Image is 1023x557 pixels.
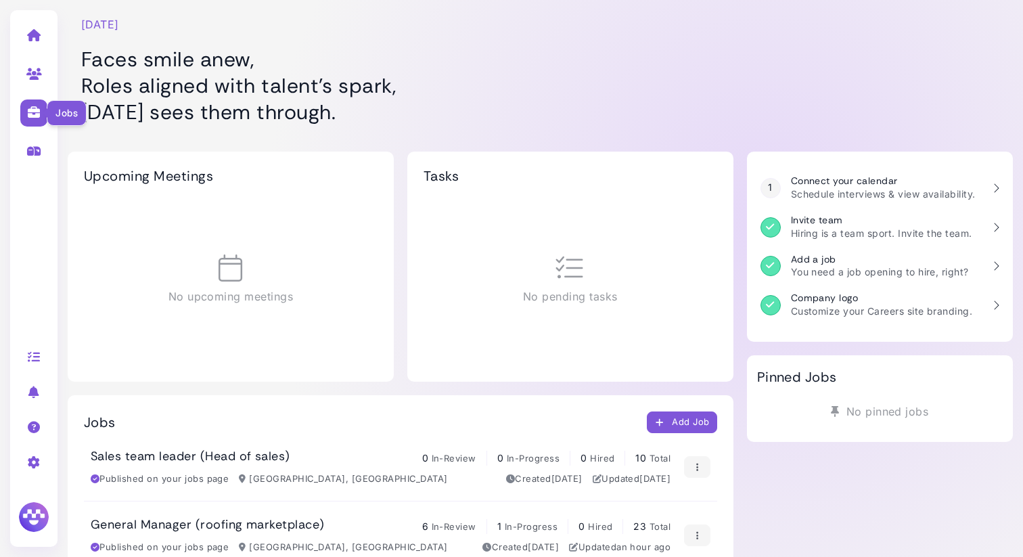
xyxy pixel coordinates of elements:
div: Published on your jobs page [91,472,229,486]
span: Total [650,453,670,464]
h2: Tasks [424,168,459,184]
div: Created [482,541,559,554]
h2: Pinned Jobs [757,369,837,385]
a: Add a job You need a job opening to hire, right? [754,247,1006,286]
div: [GEOGRAPHIC_DATA], [GEOGRAPHIC_DATA] [239,472,447,486]
p: You need a job opening to hire, right? [791,265,969,279]
div: Created [506,472,583,486]
div: No pending tasks [424,198,717,361]
h2: Jobs [84,414,116,430]
a: Company logo Customize your Careers site branding. [754,286,1006,325]
div: No pinned jobs [757,399,1003,424]
time: Sep 19, 2025 [616,541,670,552]
div: Jobs [47,100,87,126]
img: Megan [17,500,51,534]
h3: General Manager (roofing marketplace) [91,518,325,533]
div: Add Job [654,416,710,430]
div: [GEOGRAPHIC_DATA], [GEOGRAPHIC_DATA] [239,541,447,554]
a: Jobs [13,94,55,129]
p: Schedule interviews & view availability. [791,187,976,201]
span: 0 [422,452,428,464]
h2: Upcoming Meetings [84,168,213,184]
span: 0 [497,452,503,464]
div: No upcoming meetings [84,198,378,361]
time: Sep 14, 2025 [639,473,670,484]
span: 6 [422,520,428,532]
a: Invite team Hiring is a team sport. Invite the team. [754,208,1006,247]
h3: Add a job [791,254,969,265]
h3: Connect your calendar [791,175,976,187]
time: Sep 11, 2025 [551,473,583,484]
div: Updated [593,472,671,486]
span: 10 [635,452,646,464]
span: 0 [581,452,587,464]
span: In-Progress [505,521,558,532]
time: Sep 11, 2025 [528,541,559,552]
div: Published on your jobs page [91,541,229,554]
span: Hired [588,521,612,532]
span: In-Review [432,521,476,532]
h1: Faces smile anew, Roles aligned with talent’s spark, [DATE] sees them through. [81,46,720,125]
span: In-Progress [507,453,560,464]
div: Updated [569,541,670,554]
span: 0 [578,520,585,532]
div: 1 [760,178,781,198]
time: [DATE] [81,16,119,32]
span: 1 [497,520,501,532]
p: Customize your Careers site branding. [791,304,973,318]
a: 1 Connect your calendar Schedule interviews & view availability. [754,169,1006,208]
button: Add Job [647,411,717,433]
span: In-Review [432,453,476,464]
p: Hiring is a team sport. Invite the team. [791,226,972,240]
h3: Company logo [791,292,973,304]
h3: Sales team leader (Head of sales) [91,449,290,464]
span: 23 [633,520,646,532]
span: Hired [590,453,614,464]
h3: Invite team [791,215,972,226]
span: Total [650,521,670,532]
